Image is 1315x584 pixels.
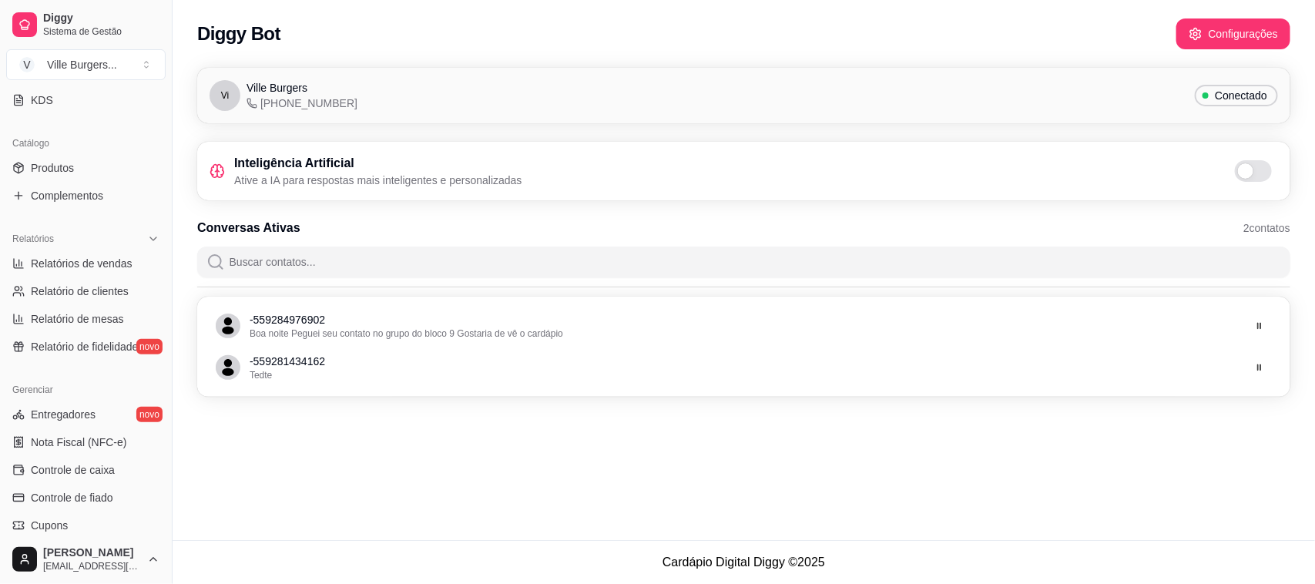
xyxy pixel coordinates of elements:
a: Entregadoresnovo [6,402,166,427]
span: Sistema de Gestão [43,25,159,38]
p: - 559284976902 [250,312,1241,327]
input: Buscar contatos... [225,247,1281,277]
h3: Conversas Ativas [197,219,300,237]
a: Nota Fiscal (NFC-e) [6,430,166,455]
span: Relatório de clientes [31,284,129,299]
span: Produtos [31,160,74,176]
a: Cupons [6,513,166,538]
p: - 559281434162 [250,354,1241,369]
button: Configurações [1176,18,1290,49]
span: Boa noite Peguei seu contato no grupo do bloco 9 Gostaria de vê o cardápio [250,328,563,339]
span: avatar [216,355,240,380]
span: V [19,57,35,72]
button: [PERSON_NAME][EMAIL_ADDRESS][DOMAIN_NAME] [6,541,166,578]
span: Nota Fiscal (NFC-e) [31,435,126,450]
span: Cupons [31,518,68,533]
a: Relatório de fidelidadenovo [6,334,166,359]
span: [PHONE_NUMBER] [247,96,357,111]
a: Controle de caixa [6,458,166,482]
span: Diggy [43,12,159,25]
h2: Diggy Bot [197,22,280,46]
span: 2 contatos [1243,220,1290,236]
a: Produtos [6,156,166,180]
div: Catálogo [6,131,166,156]
span: Relatório de fidelidade [31,339,138,354]
p: Ative a IA para respostas mais inteligentes e personalizadas [234,173,522,188]
a: Controle de fiado [6,485,166,510]
span: Relatório de mesas [31,311,124,327]
span: [EMAIL_ADDRESS][DOMAIN_NAME] [43,560,141,572]
span: Vi [221,89,229,102]
span: Controle de fiado [31,490,113,505]
span: Relatórios de vendas [31,256,133,271]
a: Relatório de mesas [6,307,166,331]
span: Ville Burgers [247,80,307,96]
span: avatar [216,314,240,338]
button: Select a team [6,49,166,80]
div: Gerenciar [6,378,166,402]
span: Relatórios [12,233,54,245]
a: DiggySistema de Gestão [6,6,166,43]
a: Relatórios de vendas [6,251,166,276]
a: Relatório de clientes [6,279,166,304]
footer: Cardápio Digital Diggy © 2025 [173,540,1315,584]
h3: Inteligência Artificial [234,154,522,173]
span: Complementos [31,188,103,203]
span: Entregadores [31,407,96,422]
span: [PERSON_NAME] [43,546,141,560]
a: KDS [6,88,166,112]
span: Tedte [250,370,272,381]
a: Complementos [6,183,166,208]
span: Controle de caixa [31,462,115,478]
span: Conectado [1209,88,1273,103]
span: KDS [31,92,53,108]
div: Ville Burgers ... [47,57,117,72]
